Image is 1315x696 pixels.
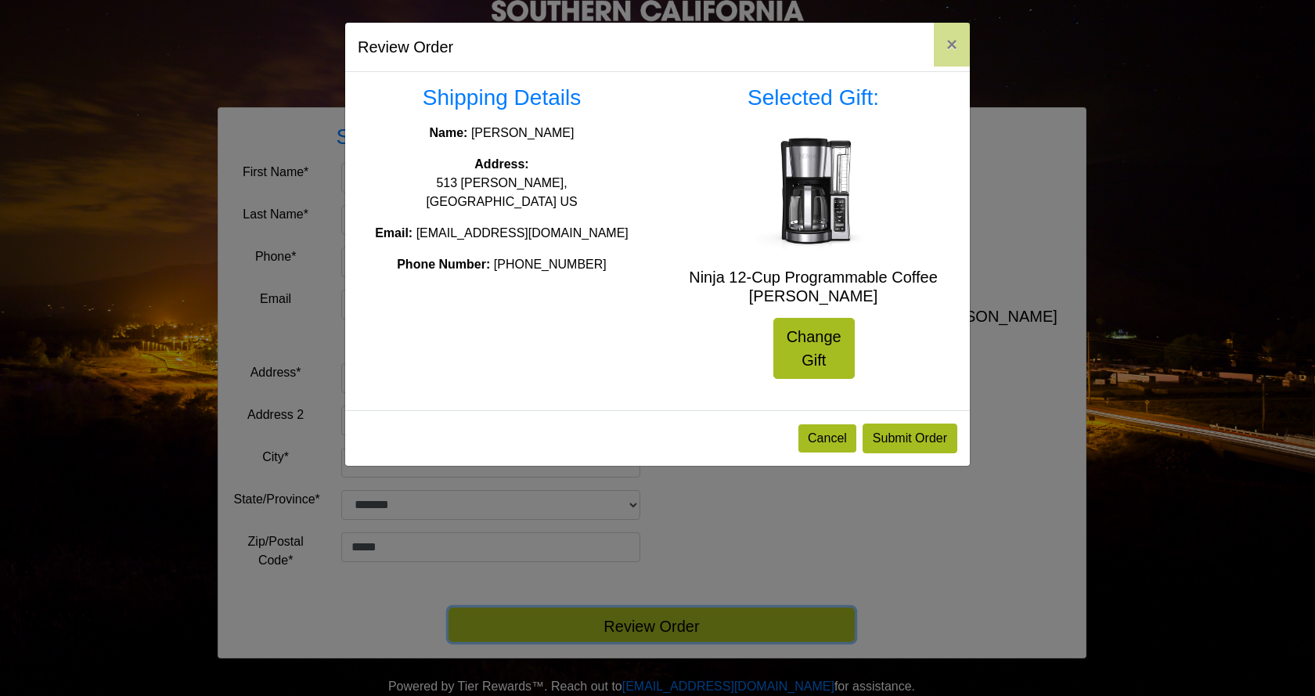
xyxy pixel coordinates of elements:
[397,258,490,271] strong: Phone Number:
[934,23,970,67] button: Close
[946,34,957,55] span: ×
[430,126,468,139] strong: Name:
[474,157,528,171] strong: Address:
[863,424,957,453] button: Submit Order
[773,318,855,379] a: Change Gift
[494,258,607,271] span: [PHONE_NUMBER]
[798,424,856,453] button: Cancel
[416,226,629,240] span: [EMAIL_ADDRESS][DOMAIN_NAME]
[426,176,577,208] span: 513 [PERSON_NAME], [GEOGRAPHIC_DATA] US
[358,35,453,59] h5: Review Order
[751,130,876,255] img: Ninja 12-Cup Programmable Coffee Brewer
[669,268,957,305] h5: Ninja 12-Cup Programmable Coffee [PERSON_NAME]
[358,85,646,111] h3: Shipping Details
[471,126,575,139] span: [PERSON_NAME]
[375,226,413,240] strong: Email:
[669,85,957,111] h3: Selected Gift:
